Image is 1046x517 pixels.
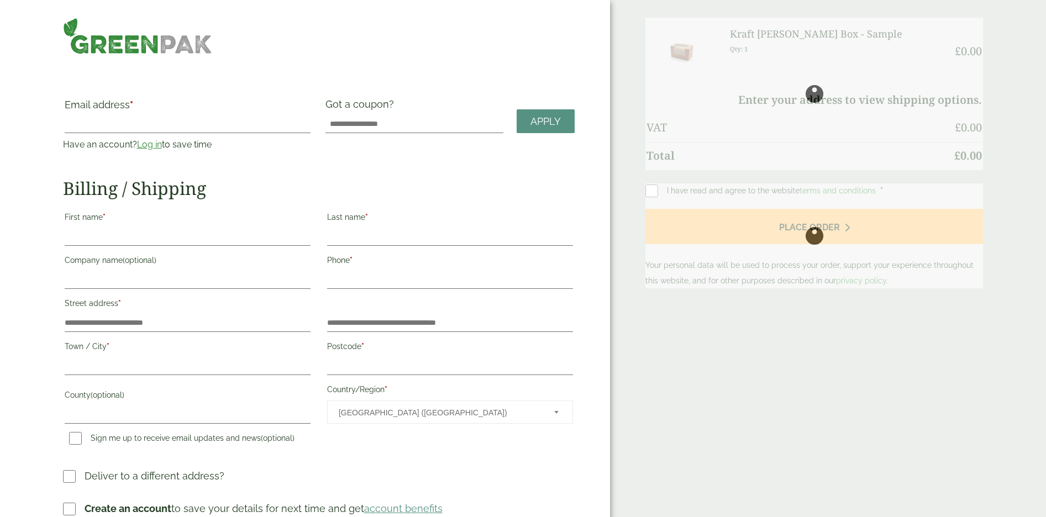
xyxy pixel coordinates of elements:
[261,434,295,442] span: (optional)
[85,468,224,483] p: Deliver to a different address?
[65,252,311,271] label: Company name
[103,213,106,221] abbr: required
[91,391,124,399] span: (optional)
[63,138,312,151] p: Have an account? to save time
[65,100,311,115] label: Email address
[385,385,387,394] abbr: required
[339,401,539,424] span: United Kingdom (UK)
[530,115,561,128] span: Apply
[327,400,573,424] span: Country/Region
[63,18,213,54] img: GreenPak Supplies
[65,434,299,446] label: Sign me up to receive email updates and news
[327,339,573,357] label: Postcode
[65,387,311,406] label: County
[65,209,311,228] label: First name
[361,342,364,351] abbr: required
[65,296,311,314] label: Street address
[327,252,573,271] label: Phone
[65,339,311,357] label: Town / City
[69,432,82,445] input: Sign me up to receive email updates and news(optional)
[327,209,573,228] label: Last name
[118,299,121,308] abbr: required
[137,139,162,150] a: Log in
[325,98,398,115] label: Got a coupon?
[350,256,353,265] abbr: required
[130,99,133,110] abbr: required
[85,501,443,516] p: to save your details for next time and get
[107,342,109,351] abbr: required
[365,213,368,221] abbr: required
[123,256,156,265] span: (optional)
[364,503,443,514] a: account benefits
[85,503,171,514] strong: Create an account
[327,382,573,400] label: Country/Region
[517,109,575,133] a: Apply
[63,178,575,199] h2: Billing / Shipping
